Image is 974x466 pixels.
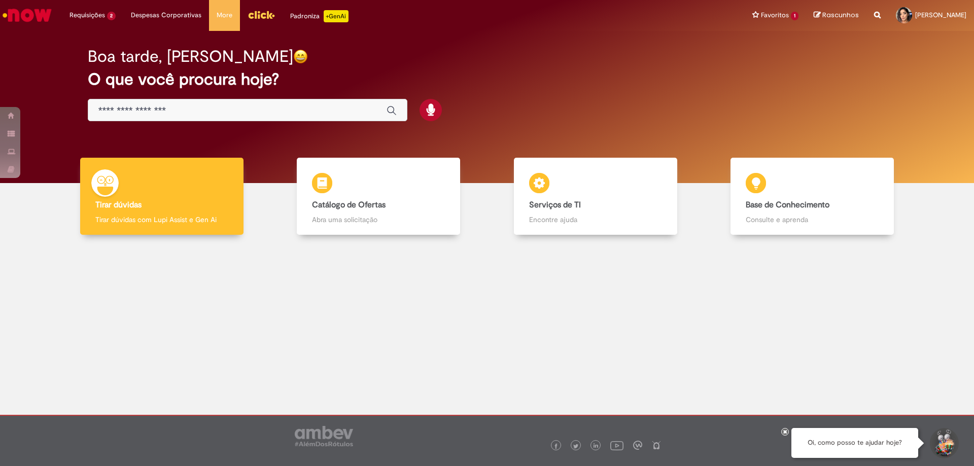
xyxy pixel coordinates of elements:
img: logo_footer_twitter.png [573,444,578,449]
b: Base de Conhecimento [746,200,829,210]
a: Base de Conhecimento Consulte e aprenda [704,158,921,235]
img: logo_footer_facebook.png [553,444,559,449]
button: Iniciar Conversa de Suporte [928,428,959,458]
a: Serviços de TI Encontre ajuda [487,158,704,235]
b: Tirar dúvidas [95,200,142,210]
span: More [217,10,232,20]
img: happy-face.png [293,49,308,64]
span: Rascunhos [822,10,859,20]
p: Tirar dúvidas com Lupi Assist e Gen Ai [95,214,228,225]
b: Serviços de TI [529,200,581,210]
p: Encontre ajuda [529,214,662,225]
span: 1 [791,12,798,20]
div: Oi, como posso te ajudar hoje? [791,428,918,458]
span: Despesas Corporativas [131,10,201,20]
img: click_logo_yellow_360x200.png [248,7,275,22]
h2: Boa tarde, [PERSON_NAME] [88,48,293,65]
span: Requisições [69,10,105,20]
img: logo_footer_youtube.png [610,439,623,452]
a: Rascunhos [814,11,859,20]
img: logo_footer_linkedin.png [594,443,599,449]
span: 2 [107,12,116,20]
img: ServiceNow [1,5,53,25]
b: Catálogo de Ofertas [312,200,386,210]
div: Padroniza [290,10,349,22]
img: logo_footer_naosei.png [652,441,661,450]
img: logo_footer_workplace.png [633,441,642,450]
a: Tirar dúvidas Tirar dúvidas com Lupi Assist e Gen Ai [53,158,270,235]
p: Consulte e aprenda [746,214,879,225]
p: +GenAi [324,10,349,22]
a: Catálogo de Ofertas Abra uma solicitação [270,158,488,235]
h2: O que você procura hoje? [88,70,887,88]
p: Abra uma solicitação [312,214,445,225]
img: logo_footer_ambev_rotulo_gray.png [295,426,353,446]
span: [PERSON_NAME] [915,11,966,19]
span: Favoritos [761,10,789,20]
